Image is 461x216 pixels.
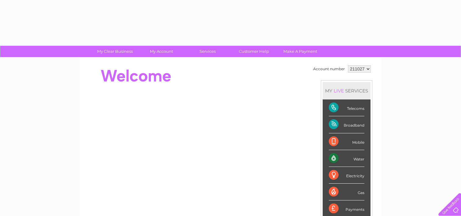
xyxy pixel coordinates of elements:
[136,46,186,57] a: My Account
[183,46,233,57] a: Services
[329,116,364,133] div: Broadband
[329,99,364,116] div: Telecoms
[329,133,364,150] div: Mobile
[275,46,325,57] a: Make A Payment
[332,88,345,94] div: LIVE
[329,150,364,167] div: Water
[329,167,364,184] div: Electricity
[323,82,371,99] div: MY SERVICES
[312,64,346,74] td: Account number
[90,46,140,57] a: My Clear Business
[329,184,364,200] div: Gas
[229,46,279,57] a: Customer Help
